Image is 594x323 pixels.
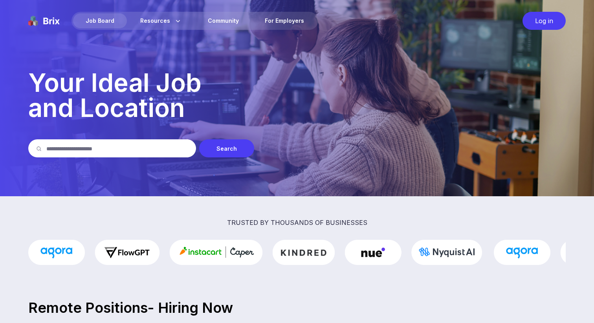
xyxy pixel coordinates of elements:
[252,13,317,28] a: For Employers
[519,12,566,30] a: Log in
[73,13,127,28] div: Job Board
[199,139,254,157] div: Search
[195,13,251,28] a: Community
[28,70,566,120] p: Your Ideal Job and Location
[522,12,566,30] div: Log in
[128,13,194,28] div: Resources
